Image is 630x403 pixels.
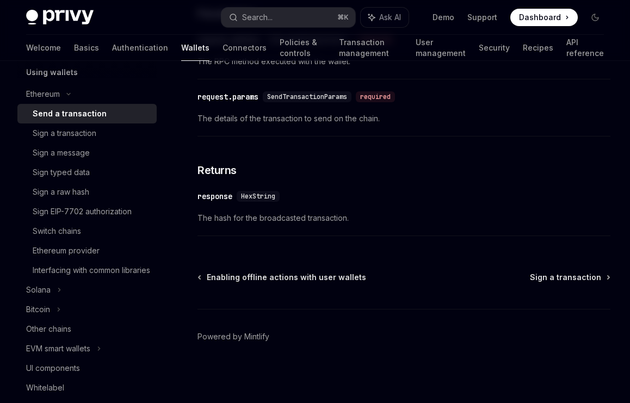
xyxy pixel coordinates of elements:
[112,35,168,61] a: Authentication
[26,35,61,61] a: Welcome
[26,88,60,101] div: Ethereum
[241,192,275,201] span: HexString
[33,205,132,218] div: Sign EIP-7702 authorization
[280,35,326,61] a: Policies & controls
[17,202,157,221] a: Sign EIP-7702 authorization
[17,104,157,123] a: Send a transaction
[267,92,347,101] span: SendTransactionParams
[467,12,497,23] a: Support
[566,35,604,61] a: API reference
[26,342,90,355] div: EVM smart wallets
[197,112,610,125] span: The details of the transaction to send on the chain.
[17,378,157,398] a: Whitelabel
[26,381,64,394] div: Whitelabel
[74,35,99,61] a: Basics
[242,11,273,24] div: Search...
[416,35,466,61] a: User management
[221,8,355,27] button: Search...⌘K
[510,9,578,26] a: Dashboard
[530,272,601,283] span: Sign a transaction
[17,123,157,143] a: Sign a transaction
[33,127,96,140] div: Sign a transaction
[197,163,237,178] span: Returns
[33,244,100,257] div: Ethereum provider
[17,221,157,241] a: Switch chains
[17,241,157,261] a: Ethereum provider
[361,8,409,27] button: Ask AI
[197,55,610,68] span: The RPC method executed with the wallet.
[356,91,395,102] div: required
[33,264,150,277] div: Interfacing with common libraries
[17,143,157,163] a: Sign a message
[523,35,553,61] a: Recipes
[33,107,107,120] div: Send a transaction
[17,358,157,378] a: UI components
[181,35,209,61] a: Wallets
[433,12,454,23] a: Demo
[339,35,403,61] a: Transaction management
[530,272,609,283] a: Sign a transaction
[379,12,401,23] span: Ask AI
[207,272,366,283] span: Enabling offline actions with user wallets
[17,261,157,280] a: Interfacing with common libraries
[519,12,561,23] span: Dashboard
[33,146,90,159] div: Sign a message
[479,35,510,61] a: Security
[26,10,94,25] img: dark logo
[17,182,157,202] a: Sign a raw hash
[17,163,157,182] a: Sign typed data
[197,212,610,225] span: The hash for the broadcasted transaction.
[337,13,349,22] span: ⌘ K
[26,303,50,316] div: Bitcoin
[26,283,51,296] div: Solana
[199,272,366,283] a: Enabling offline actions with user wallets
[26,323,71,336] div: Other chains
[17,319,157,339] a: Other chains
[33,225,81,238] div: Switch chains
[197,331,269,342] a: Powered by Mintlify
[33,166,90,179] div: Sign typed data
[223,35,267,61] a: Connectors
[26,362,80,375] div: UI components
[33,185,89,199] div: Sign a raw hash
[197,91,258,102] div: request.params
[197,191,232,202] div: response
[586,9,604,26] button: Toggle dark mode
